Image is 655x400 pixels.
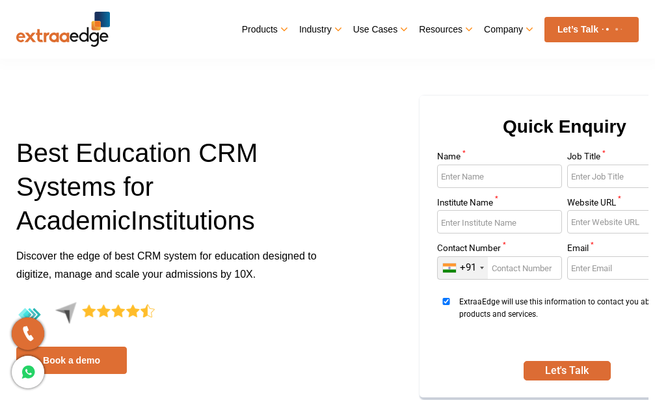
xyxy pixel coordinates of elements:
input: Enter Institute Name [437,210,562,233]
span: nstitutions [138,206,255,235]
a: Let’s Talk [544,17,639,42]
span: cademic [34,206,131,235]
a: Industry [299,20,340,38]
h1: Best Education CRM Systems for A I [16,136,318,247]
a: Resources [419,20,471,38]
a: Book a demo [16,347,127,374]
label: Name [437,152,562,165]
input: Enter Contact Number [437,256,562,280]
input: Enter Name [437,165,562,188]
a: Use Cases [353,20,406,38]
label: Contact Number [437,244,562,256]
a: Products [242,20,286,38]
span: Discover the edge of best CRM system for education designed to digitize, manage and scale your ad... [16,250,317,280]
img: 4.4-aggregate-rating-by-users [16,302,155,328]
a: Company [484,20,531,38]
button: SUBMIT [524,361,611,380]
div: +91 [460,261,476,274]
div: India (भारत): +91 [438,257,488,279]
label: Institute Name [437,198,562,211]
input: ExtraaEdge will use this information to contact you about our products and services. [437,298,455,305]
